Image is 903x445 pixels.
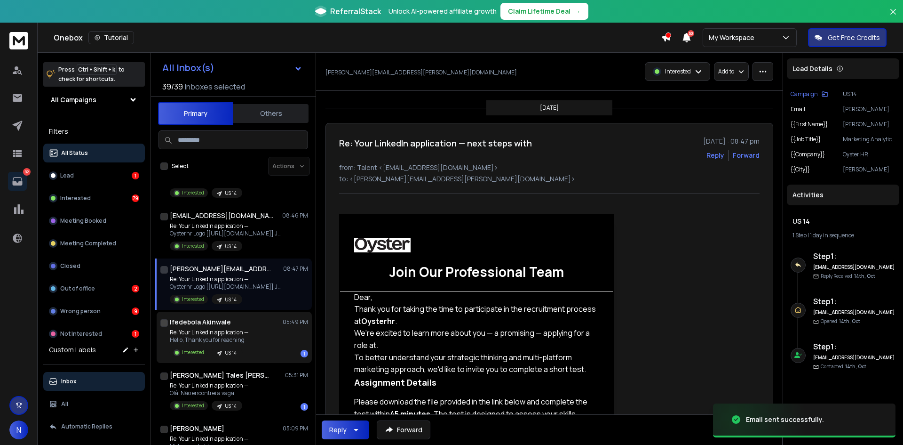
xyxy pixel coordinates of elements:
[746,415,824,424] div: Email sent successfully.
[791,136,821,143] p: {{Job Title}}
[60,330,102,338] p: Not Interested
[170,275,283,283] p: Re: Your LinkedIn application —
[843,151,895,158] p: Oyster HR
[170,371,273,380] h1: [PERSON_NAME] Tales [PERSON_NAME]
[170,211,273,220] h1: [EMAIL_ADDRESS][DOMAIN_NAME]
[170,336,248,344] p: Hello, Thank you for reaching
[162,81,183,92] span: 39 / 39
[377,421,430,439] button: Forward
[703,137,760,146] p: [DATE] : 08:47 pm
[43,372,145,391] button: Inbox
[43,395,145,413] button: All
[887,6,899,28] button: Close banner
[810,231,854,239] span: 1 day in sequence
[791,121,828,128] p: {{First Name}}
[839,318,860,324] span: 14th, Oct
[843,105,895,113] p: [PERSON_NAME][EMAIL_ADDRESS][PERSON_NAME][DOMAIN_NAME]
[60,194,91,202] p: Interested
[813,341,895,352] h6: Step 1 :
[225,190,237,197] p: US 14
[60,262,80,270] p: Closed
[155,58,310,77] button: All Inbox(s)
[733,151,760,160] div: Forward
[182,189,204,196] p: Interested
[854,273,875,279] span: 14th, Oct
[60,307,101,315] p: Wrong person
[132,285,139,292] div: 2
[8,172,27,191] a: 92
[162,63,214,73] h1: All Inbox(s)
[58,65,125,84] p: Press to check for shortcuts.
[182,402,204,409] p: Interested
[339,163,760,172] p: from: Talent <[EMAIL_ADDRESS][DOMAIN_NAME]>
[9,421,28,439] button: N
[43,302,145,321] button: Wrong person9
[170,230,283,237] p: Oysterhr Logo [[URL][DOMAIN_NAME]] JOIN OUR PROFESSIONAL TEAM Dear, Thank
[709,33,758,42] p: My Workspace
[61,400,68,408] p: All
[43,417,145,436] button: Automatic Replies
[170,435,248,443] p: Re: Your LinkedIn application —
[301,350,308,357] div: 1
[23,168,31,176] p: 92
[354,327,599,351] div: We're excited to learn more about you — a promising — applying for a role at .
[225,403,237,410] p: US 14
[354,238,411,252] img: Oysterhr Logo
[43,234,145,253] button: Meeting Completed
[132,330,139,338] div: 1
[283,318,308,326] p: 05:49 PM
[354,262,599,282] h1: Join Our Professional Team
[388,7,497,16] p: Unlock AI-powered affiliate growth
[354,376,599,389] h3: Assignment Details
[718,68,734,75] p: Add to
[821,318,860,325] p: Opened
[792,64,832,73] p: Lead Details
[808,28,887,47] button: Get Free Credits
[43,324,145,343] button: Not Interested1
[54,31,661,44] div: Onebox
[787,185,899,205] div: Activities
[813,296,895,307] h6: Step 1 :
[60,217,106,225] p: Meeting Booked
[354,352,599,376] div: To better understand your strategic thinking and multi-platform marketing approach, we'd like to ...
[540,104,559,112] p: [DATE]
[282,212,308,219] p: 08:46 PM
[330,6,381,17] span: ReferralStack
[170,264,273,274] h1: [PERSON_NAME][EMAIL_ADDRESS][PERSON_NAME][DOMAIN_NAME]
[233,103,309,124] button: Others
[821,273,875,280] p: Reply Received
[132,307,139,315] div: 9
[843,121,895,128] p: [PERSON_NAME]
[791,90,818,98] p: Campaign
[158,102,233,125] button: Primary
[43,90,145,109] button: All Campaigns
[339,174,760,184] p: to: <[PERSON_NAME][EMAIL_ADDRESS][PERSON_NAME][DOMAIN_NAME]>
[843,166,895,173] p: [PERSON_NAME]
[813,354,895,361] h6: [EMAIL_ADDRESS][DOMAIN_NAME]
[185,81,245,92] h3: Inboxes selected
[182,243,204,250] p: Interested
[77,64,117,75] span: Ctrl + Shift + k
[706,151,724,160] button: Reply
[170,389,248,397] p: Olá! Não encontrei a vaga
[88,31,134,44] button: Tutorial
[170,382,248,389] p: Re: Your LinkedIn application —
[821,363,866,370] p: Contacted
[132,194,139,202] div: 79
[43,125,145,138] h3: Filters
[60,240,116,247] p: Meeting Completed
[285,372,308,379] p: 05:31 PM
[51,95,96,105] h1: All Campaigns
[339,137,532,150] h1: Re: Your LinkedIn application — next steps with
[225,349,237,356] p: US 14
[843,90,895,98] p: US 14
[182,296,204,303] p: Interested
[792,232,894,239] div: |
[322,421,369,439] button: Reply
[813,309,895,316] h6: [EMAIL_ADDRESS][DOMAIN_NAME]
[792,217,894,226] h1: US 14
[791,151,825,158] p: {{Company}}
[225,243,237,250] p: US 14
